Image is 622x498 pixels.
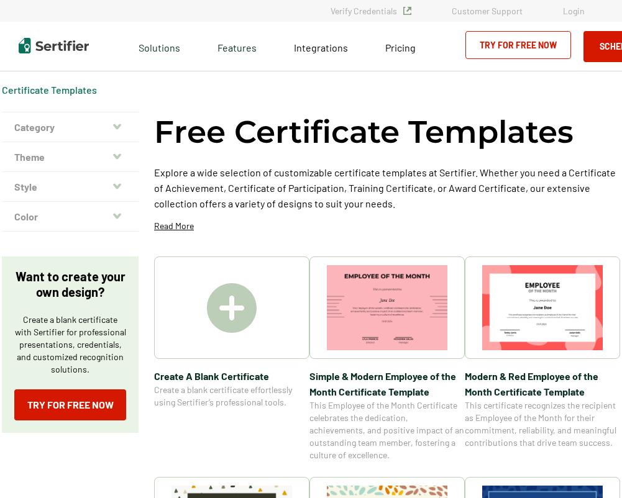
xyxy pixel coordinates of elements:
img: Verified [403,7,411,15]
a: Login [563,6,585,16]
a: Customer Support [452,6,523,16]
span: Modern & Red Employee of the Month Certificate Template [465,368,620,399]
span: Integrations [294,42,348,53]
a: Pricing [385,38,416,54]
span: Features [217,38,257,54]
span: Create A Blank Certificate [154,368,309,384]
a: Verify Credentials [331,6,411,16]
span: Pricing [385,42,416,53]
a: Try for Free Now [14,389,126,420]
p: Explore a wide selection of customizable certificate templates at Sertifier. Whether you need a C... [154,165,620,211]
p: Read More [154,220,194,232]
p: Want to create your own design? [14,269,126,300]
a: Modern & Red Employee of the Month Certificate TemplateModern & Red Employee of the Month Certifi... [465,256,620,461]
h1: Free Certificate Templates [154,112,574,152]
img: Sertifier | Digital Credentialing Platform [19,38,89,53]
a: Try for Free Now [465,31,571,59]
button: Color [2,202,139,232]
img: Modern & Red Employee of the Month Certificate Template [482,265,603,350]
p: Create a blank certificate with Sertifier for professional presentations, credentials, and custom... [14,314,126,376]
a: Certificate Templates [2,84,97,96]
img: Simple & Modern Employee of the Month Certificate Template [327,265,447,350]
a: Integrations [294,38,348,54]
button: Style [2,172,139,202]
a: Simple & Modern Employee of the Month Certificate TemplateSimple & Modern Employee of the Month C... [309,256,465,461]
span: Simple & Modern Employee of the Month Certificate Template [309,368,465,399]
button: Theme [2,142,139,172]
span: Solutions [139,38,180,54]
button: Category [2,112,139,142]
span: This certificate recognizes the recipient as Employee of the Month for their commitment, reliabil... [465,399,620,449]
img: Create A Blank Certificate [207,283,257,333]
span: Create a blank certificate effortlessly using Sertifier’s professional tools. [154,384,309,409]
span: This Employee of the Month Certificate celebrates the dedication, achievements, and positive impa... [309,399,465,461]
div: Breadcrumb [2,84,97,96]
